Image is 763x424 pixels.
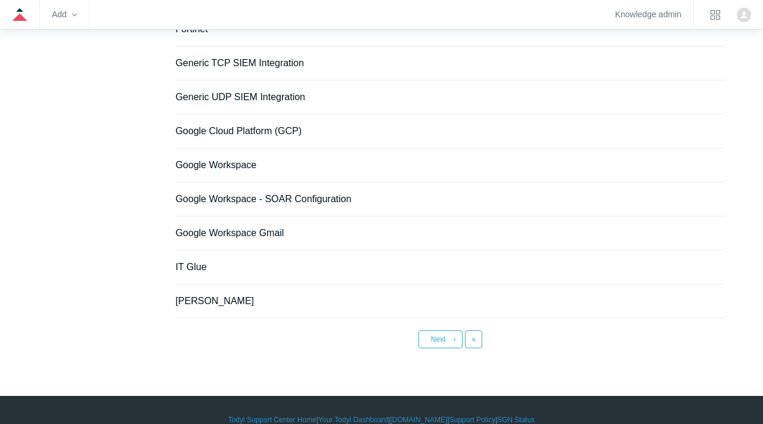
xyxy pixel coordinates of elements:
a: Google Workspace - SOAR Configuration [175,194,351,204]
span: › [454,335,456,343]
a: IT Glue [175,262,206,272]
a: Generic UDP SIEM Integration [175,92,305,102]
span: Next [431,335,446,343]
a: Generic TCP SIEM Integration [175,58,304,68]
zd-hc-trigger: Add [52,11,77,18]
zd-hc-trigger: Click your profile icon to open the profile menu [737,8,751,22]
a: Next [418,330,463,348]
a: Google Cloud Platform (GCP) [175,126,302,136]
a: Google Workspace [175,160,256,170]
a: [PERSON_NAME] [175,296,254,306]
span: » [472,335,476,343]
a: Knowledge admin [615,11,681,18]
img: user avatar [737,8,751,22]
a: Google Workspace Gmail [175,228,284,238]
